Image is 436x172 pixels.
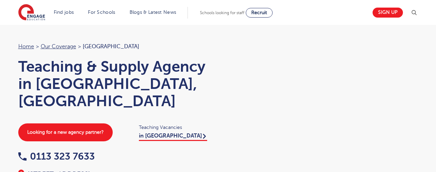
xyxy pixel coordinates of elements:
[41,43,76,50] a: Our coverage
[246,8,273,18] a: Recruit
[139,133,207,141] a: in [GEOGRAPHIC_DATA]
[78,43,81,50] span: >
[18,43,34,50] a: Home
[18,42,211,51] nav: breadcrumb
[18,4,45,21] img: Engage Education
[373,8,403,18] a: Sign up
[139,123,211,131] span: Teaching Vacancies
[18,58,211,110] h1: Teaching & Supply Agency in [GEOGRAPHIC_DATA], [GEOGRAPHIC_DATA]
[18,151,95,162] a: 0113 323 7633
[88,10,115,15] a: For Schools
[18,123,113,141] a: Looking for a new agency partner?
[83,43,139,50] span: [GEOGRAPHIC_DATA]
[251,10,267,15] span: Recruit
[130,10,176,15] a: Blogs & Latest News
[36,43,39,50] span: >
[54,10,74,15] a: Find jobs
[200,10,244,15] span: Schools looking for staff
